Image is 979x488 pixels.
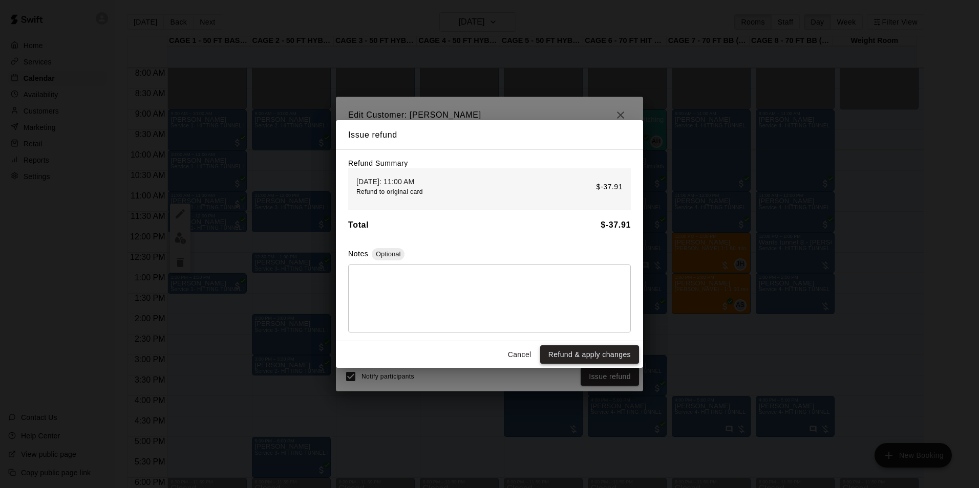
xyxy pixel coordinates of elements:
[503,345,536,364] button: Cancel
[336,120,643,150] h2: Issue refund
[348,250,368,258] label: Notes
[348,159,408,167] label: Refund Summary
[348,218,369,232] h6: Total
[601,218,631,232] h6: $ -37.91
[540,345,639,364] button: Refund & apply changes
[356,176,419,187] p: [DATE]: 11:00 AM
[597,182,623,192] p: $-37.91
[356,188,423,195] span: Refund to original card
[372,250,405,258] span: Optional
